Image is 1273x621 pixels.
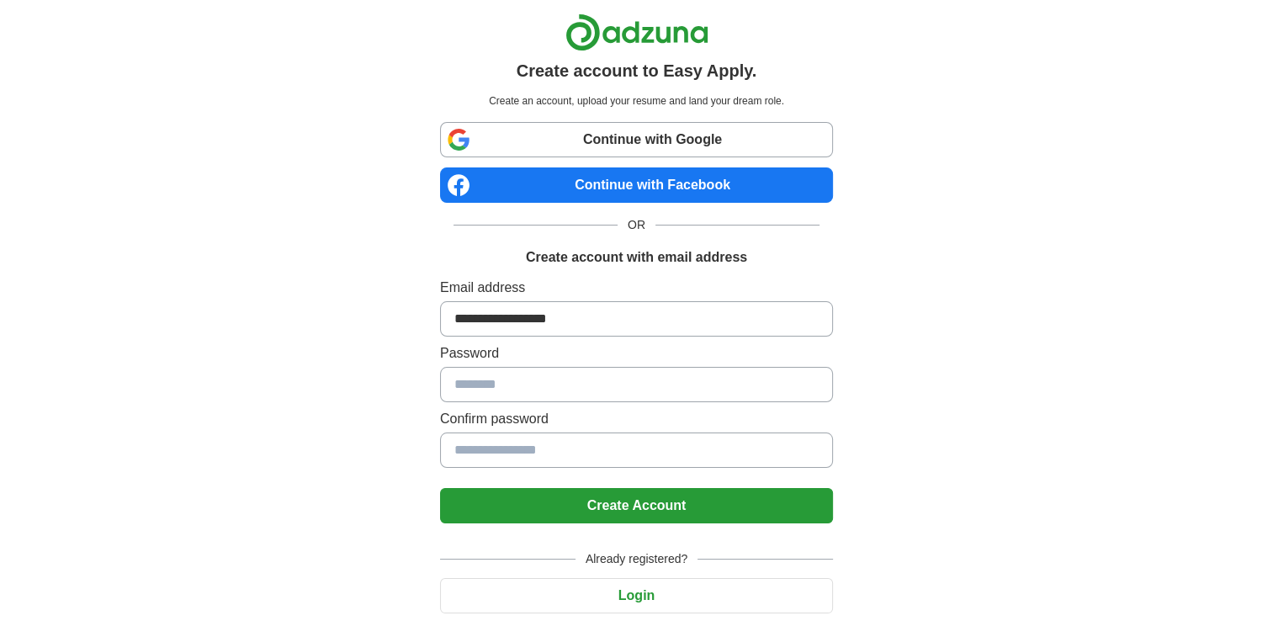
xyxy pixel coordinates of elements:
label: Password [440,343,833,364]
a: Continue with Google [440,122,833,157]
a: Continue with Facebook [440,167,833,203]
label: Email address [440,278,833,298]
h1: Create account with email address [526,247,747,268]
button: Login [440,578,833,613]
h1: Create account to Easy Apply. [517,58,757,83]
p: Create an account, upload your resume and land your dream role. [443,93,830,109]
span: OR [618,216,655,234]
button: Create Account [440,488,833,523]
a: Login [440,588,833,602]
span: Already registered? [576,550,697,568]
label: Confirm password [440,409,833,429]
img: Adzuna logo [565,13,708,51]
